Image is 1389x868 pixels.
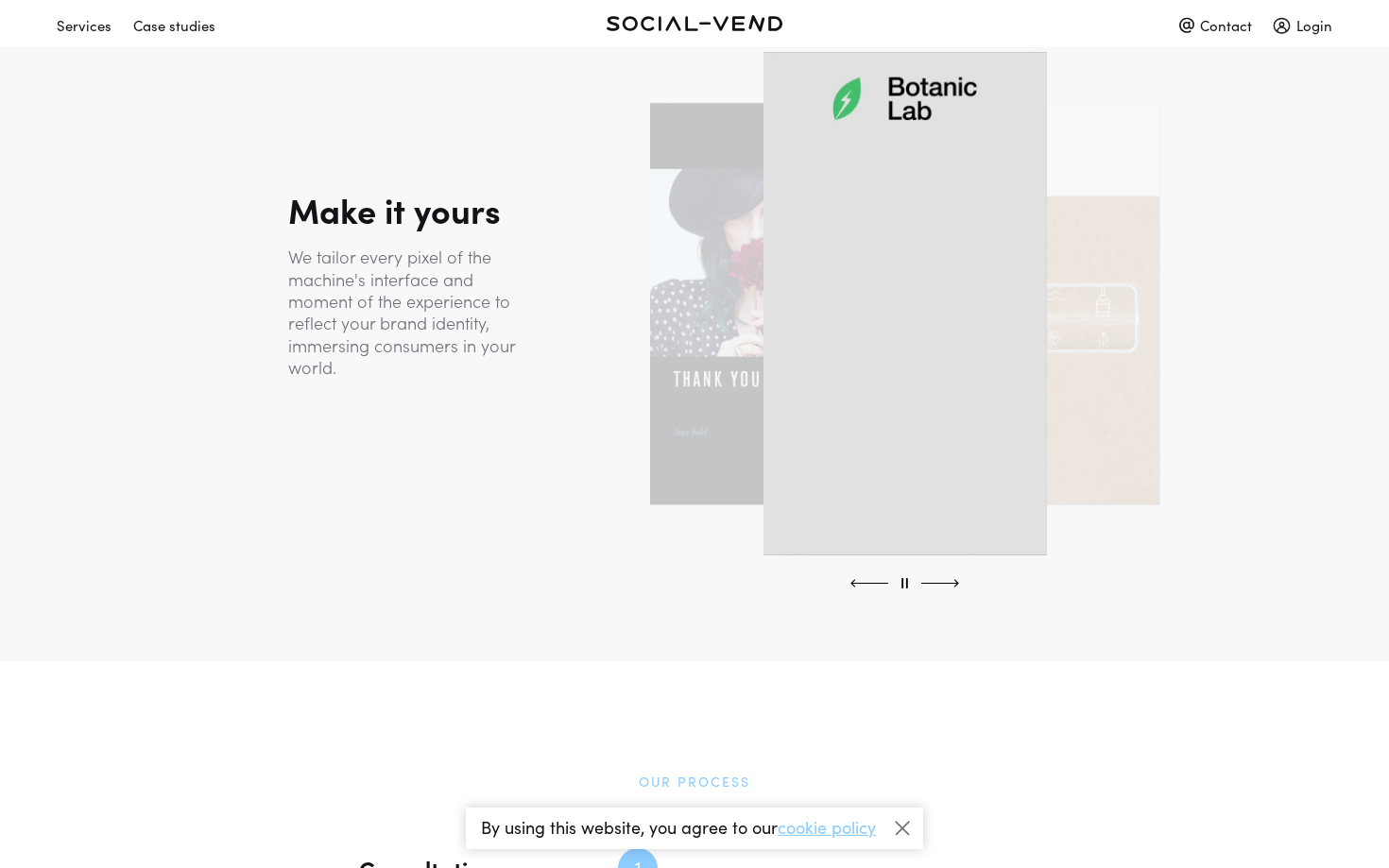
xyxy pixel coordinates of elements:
[57,9,111,42] div: Services
[778,815,876,839] a: cookie policy
[288,193,539,227] h2: Make it yours
[481,819,876,836] p: By using this website, you agree to our
[1273,9,1332,42] div: Login
[288,246,539,378] p: We tailor every pixel of the machine's interface and moment of the experience to reflect your bra...
[133,9,215,42] div: Case studies
[1179,9,1252,42] div: Contact
[359,774,1030,788] h1: Our Process
[133,9,237,28] a: Case studies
